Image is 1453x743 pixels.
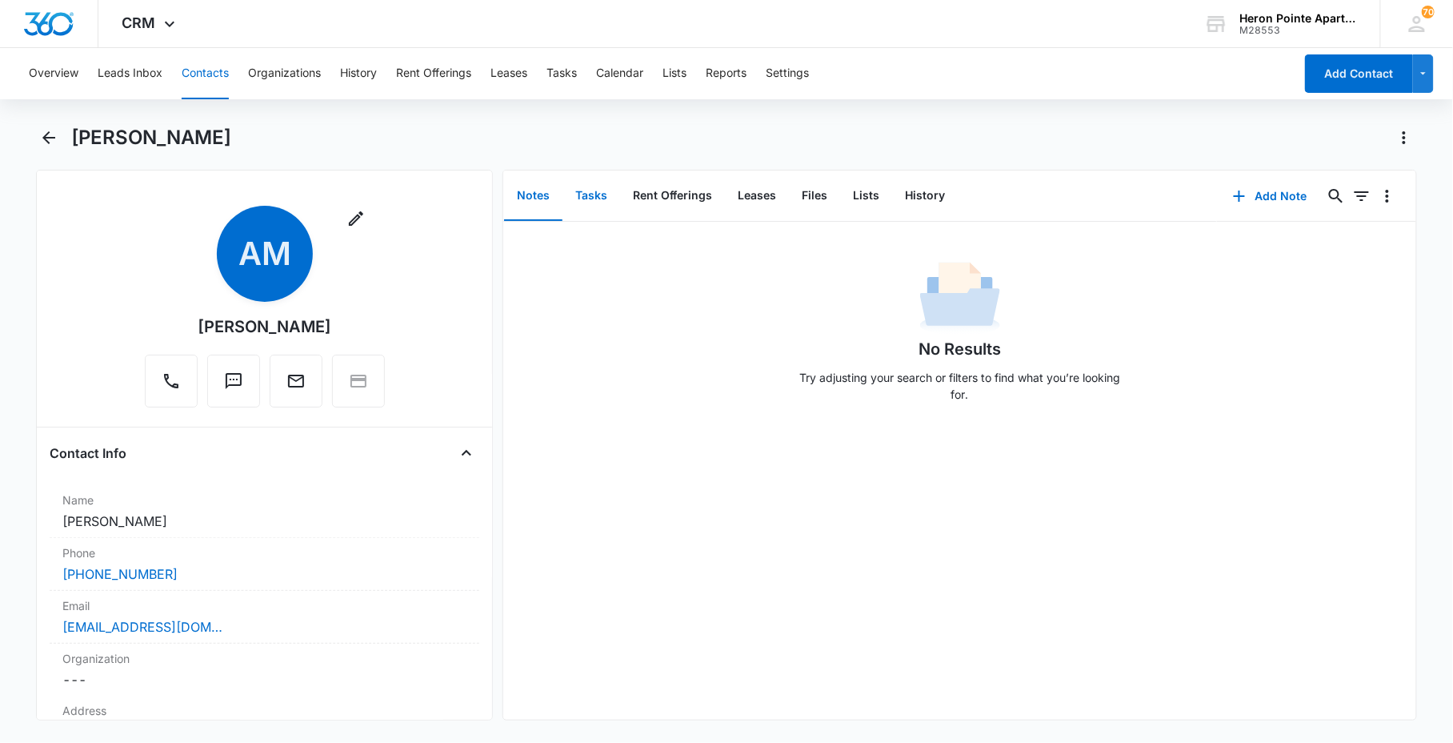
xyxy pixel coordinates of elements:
button: Email [270,355,322,408]
div: Phone[PHONE_NUMBER] [50,538,479,591]
button: Tasks [562,171,620,221]
button: Call [145,355,198,408]
button: Close [454,440,479,466]
label: Email [62,597,466,614]
button: Add Note [1217,177,1323,215]
label: Address [62,702,466,719]
div: Name[PERSON_NAME] [50,485,479,538]
button: History [340,48,377,99]
img: No Data [920,257,1000,337]
dd: [PERSON_NAME] [62,512,466,531]
div: account id [1240,25,1357,36]
span: AM [217,206,313,302]
div: notifications count [1422,6,1435,18]
button: Overview [29,48,78,99]
button: Leads Inbox [98,48,162,99]
button: Leases [725,171,789,221]
div: [PERSON_NAME] [198,315,331,339]
p: Try adjusting your search or filters to find what you’re looking for. [792,369,1128,403]
div: account name [1240,12,1357,25]
button: Organizations [248,48,321,99]
label: Name [62,492,466,508]
h1: [PERSON_NAME] [71,126,231,150]
button: Reports [706,48,747,99]
div: Organization--- [50,644,479,696]
div: Email[EMAIL_ADDRESS][DOMAIN_NAME] [50,591,479,644]
label: Phone [62,544,466,561]
button: Tasks [546,48,577,99]
a: [PHONE_NUMBER] [62,564,178,584]
button: Lists [662,48,686,99]
button: Settings [766,48,809,99]
a: Call [145,380,198,393]
span: CRM [122,14,156,31]
button: Overflow Menu [1375,183,1400,209]
a: Text [207,380,260,393]
button: Actions [1391,125,1417,151]
dd: --- [62,670,466,689]
button: Search... [1323,183,1349,209]
button: Lists [840,171,892,221]
button: Notes [504,171,562,221]
button: Contacts [182,48,229,99]
span: 70 [1422,6,1435,18]
button: Back [36,125,61,151]
a: [EMAIL_ADDRESS][DOMAIN_NAME] [62,617,222,637]
button: Add Contact [1305,54,1413,93]
h1: No Results [919,337,1001,361]
button: History [892,171,958,221]
button: Rent Offerings [620,171,725,221]
button: Calendar [596,48,643,99]
label: Organization [62,650,466,667]
button: Files [789,171,840,221]
button: Leases [490,48,527,99]
button: Filters [1349,183,1375,209]
button: Rent Offerings [396,48,471,99]
a: Email [270,380,322,393]
button: Text [207,355,260,408]
h4: Contact Info [50,444,126,463]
